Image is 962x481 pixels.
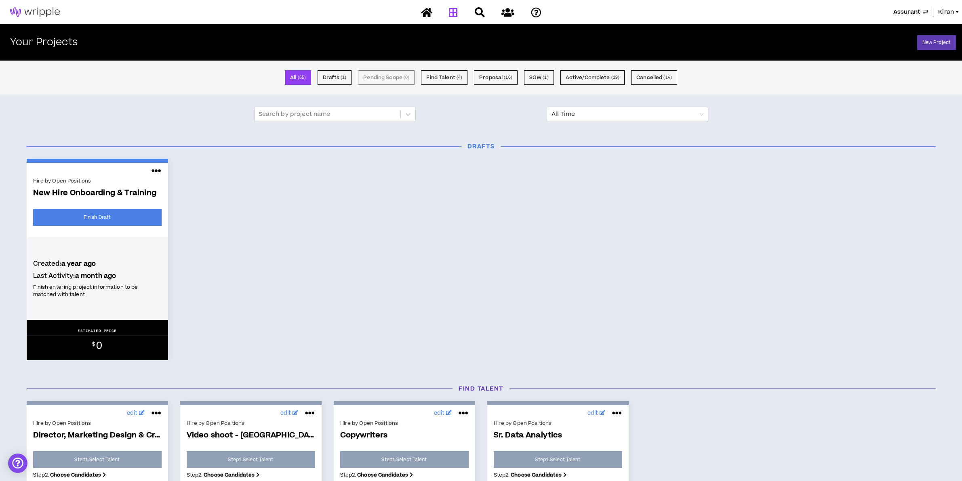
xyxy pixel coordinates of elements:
[494,420,622,427] div: Hire by Open Positions
[357,471,408,479] b: Choose Candidates
[204,471,255,479] b: Choose Candidates
[285,70,311,85] button: All (55)
[611,74,620,81] small: ( 19 )
[543,74,548,81] small: ( 1 )
[78,328,117,333] p: ESTIMATED PRICE
[358,70,415,85] button: Pending Scope (0)
[278,407,301,420] a: edit
[33,431,162,440] span: Director, Marketing Design & Creative Services...
[631,70,677,85] button: Cancelled (14)
[33,284,156,298] p: Finish entering project information to be matched with talent
[494,471,622,479] p: Step 2 .
[938,8,954,17] span: Kiran
[318,70,352,85] button: Drafts (1)
[50,471,101,479] b: Choose Candidates
[893,8,920,17] span: Assurant
[341,74,346,81] small: ( 1 )
[524,70,554,85] button: SOW (1)
[585,407,608,420] a: edit
[552,107,703,122] span: All Time
[33,471,162,479] p: Step 2 .
[298,74,306,81] small: ( 55 )
[21,384,942,393] h3: Find Talent
[340,431,469,440] span: Copywriters
[187,420,315,427] div: Hire by Open Positions
[33,177,162,185] div: Hire by Open Positions
[33,271,162,280] h4: Last Activity:
[10,37,78,48] h2: Your Projects
[432,407,454,420] a: edit
[587,409,598,418] span: edit
[33,420,162,427] div: Hire by Open Positions
[474,70,518,85] button: Proposal (16)
[280,409,291,418] span: edit
[494,431,622,440] span: Sr. Data Analytics
[92,341,95,348] sup: $
[511,471,562,479] b: Choose Candidates
[61,259,96,268] b: a year ago
[8,454,27,473] div: Open Intercom Messenger
[33,259,162,268] h4: Created:
[560,70,625,85] button: Active/Complete (19)
[125,407,147,420] a: edit
[21,142,942,151] h3: Drafts
[434,409,445,418] span: edit
[893,8,928,17] button: Assurant
[127,409,138,418] span: edit
[187,471,315,479] p: Step 2 .
[504,74,512,81] small: ( 16 )
[340,471,469,479] p: Step 2 .
[421,70,467,85] button: Find Talent (4)
[33,209,162,226] a: Finish Draft
[187,431,315,440] span: Video shoot - [GEOGRAPHIC_DATA]
[96,339,102,353] span: 0
[340,420,469,427] div: Hire by Open Positions
[75,271,116,280] b: a month ago
[404,74,409,81] small: ( 0 )
[917,35,956,50] a: New Project
[457,74,462,81] small: ( 4 )
[33,189,162,198] span: New Hire Onboarding & Training
[663,74,672,81] small: ( 14 )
